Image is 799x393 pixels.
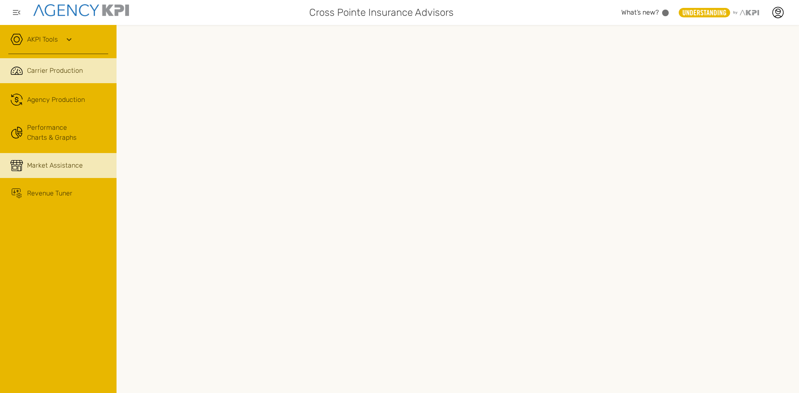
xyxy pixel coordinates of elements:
[309,5,454,20] span: Cross Pointe Insurance Advisors
[27,95,85,105] span: Agency Production
[27,66,83,76] span: Carrier Production
[27,161,83,171] span: Market Assistance
[27,35,58,44] a: AKPI Tools
[621,8,659,16] span: What’s new?
[33,4,129,16] img: agencykpi-logo-550x69-2d9e3fa8.png
[27,188,72,198] span: Revenue Tuner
